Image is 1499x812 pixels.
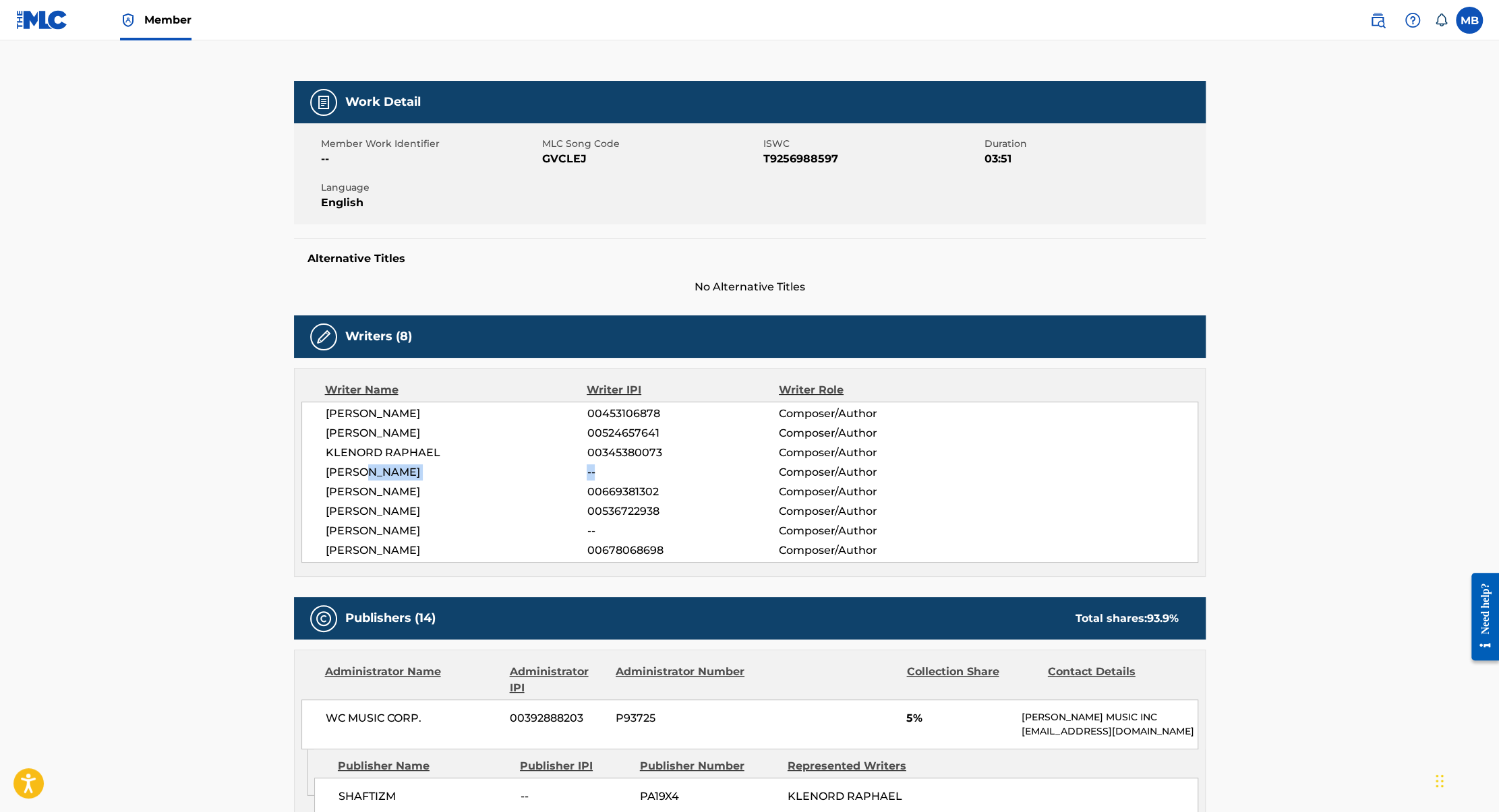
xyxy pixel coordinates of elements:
span: Composer/Author [779,503,953,520]
img: Writers [316,329,332,345]
p: [EMAIL_ADDRESS][DOMAIN_NAME] [1021,724,1197,739]
h5: Work Detail [345,94,421,110]
div: Writer Role [779,382,953,398]
span: [PERSON_NAME] [326,425,587,441]
span: MLC Song Code [542,137,760,151]
span: Composer/Author [779,523,953,539]
img: MLC Logo [16,10,68,30]
span: 00669381302 [587,484,778,500]
span: PA19X4 [640,788,777,805]
div: User Menu [1456,7,1483,34]
span: 00524657641 [587,425,778,441]
div: Collection Share [906,664,1037,696]
span: [PERSON_NAME] [326,484,587,500]
span: -- [587,464,778,480]
span: Member Work Identifier [321,137,539,151]
h5: Writers (8) [345,329,412,344]
span: 93.9 % [1147,612,1179,625]
div: Notifications [1434,13,1448,27]
span: -- [587,523,778,539]
div: Administrator IPI [510,664,606,696]
span: -- [521,788,630,805]
div: Help [1399,7,1426,34]
div: Contact Details [1048,664,1179,696]
div: Writer IPI [587,382,779,398]
div: Administrator Name [325,664,500,696]
span: Language [321,181,539,195]
iframe: Resource Center [1461,563,1499,671]
div: Total shares: [1076,611,1179,627]
span: Duration [984,137,1202,151]
span: English [321,195,539,211]
span: [PERSON_NAME] [326,503,587,520]
span: No Alternative Titles [294,279,1206,295]
iframe: Chat Widget [1432,747,1499,812]
p: [PERSON_NAME] MUSIC INC [1021,710,1197,724]
span: ISWC [763,137,981,151]
span: [PERSON_NAME] [326,464,587,480]
div: Publisher Number [640,758,777,774]
span: [PERSON_NAME] [326,406,587,422]
span: SHAFTIZM [339,788,510,805]
div: Writer Name [325,382,587,398]
img: Publishers [316,611,332,627]
span: Composer/Author [779,464,953,480]
span: WC MUSIC CORP. [326,710,500,726]
span: 00536722938 [587,503,778,520]
span: 00453106878 [587,406,778,422]
img: Work Detail [316,94,332,111]
div: Represented Writers [788,758,925,774]
span: KLENORD RAPHAEL [788,790,902,803]
span: Composer/Author [779,445,953,461]
span: 00392888203 [510,710,606,726]
h5: Alternative Titles [307,252,1192,266]
span: Member [144,12,192,28]
span: GVCLEJ [542,151,760,167]
a: Public Search [1364,7,1391,34]
div: Administrator Number [616,664,746,696]
h5: Publishers (14) [345,611,436,626]
span: [PERSON_NAME] [326,542,587,559]
span: 03:51 [984,151,1202,167]
span: 5% [906,710,1011,726]
span: Composer/Author [779,484,953,500]
span: [PERSON_NAME] [326,523,587,539]
img: help [1405,12,1421,28]
span: KLENORD RAPHAEL [326,445,587,461]
span: -- [321,151,539,167]
span: Composer/Author [779,542,953,559]
span: T9256988597 [763,151,981,167]
div: Drag [1436,761,1444,801]
div: Publisher Name [338,758,510,774]
img: Top Rightsholder [120,12,136,28]
span: Composer/Author [779,406,953,422]
span: 00345380073 [587,445,778,461]
span: Composer/Author [779,425,953,441]
img: search [1370,12,1386,28]
span: 00678068698 [587,542,778,559]
div: Publisher IPI [520,758,630,774]
span: P93725 [616,710,746,726]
